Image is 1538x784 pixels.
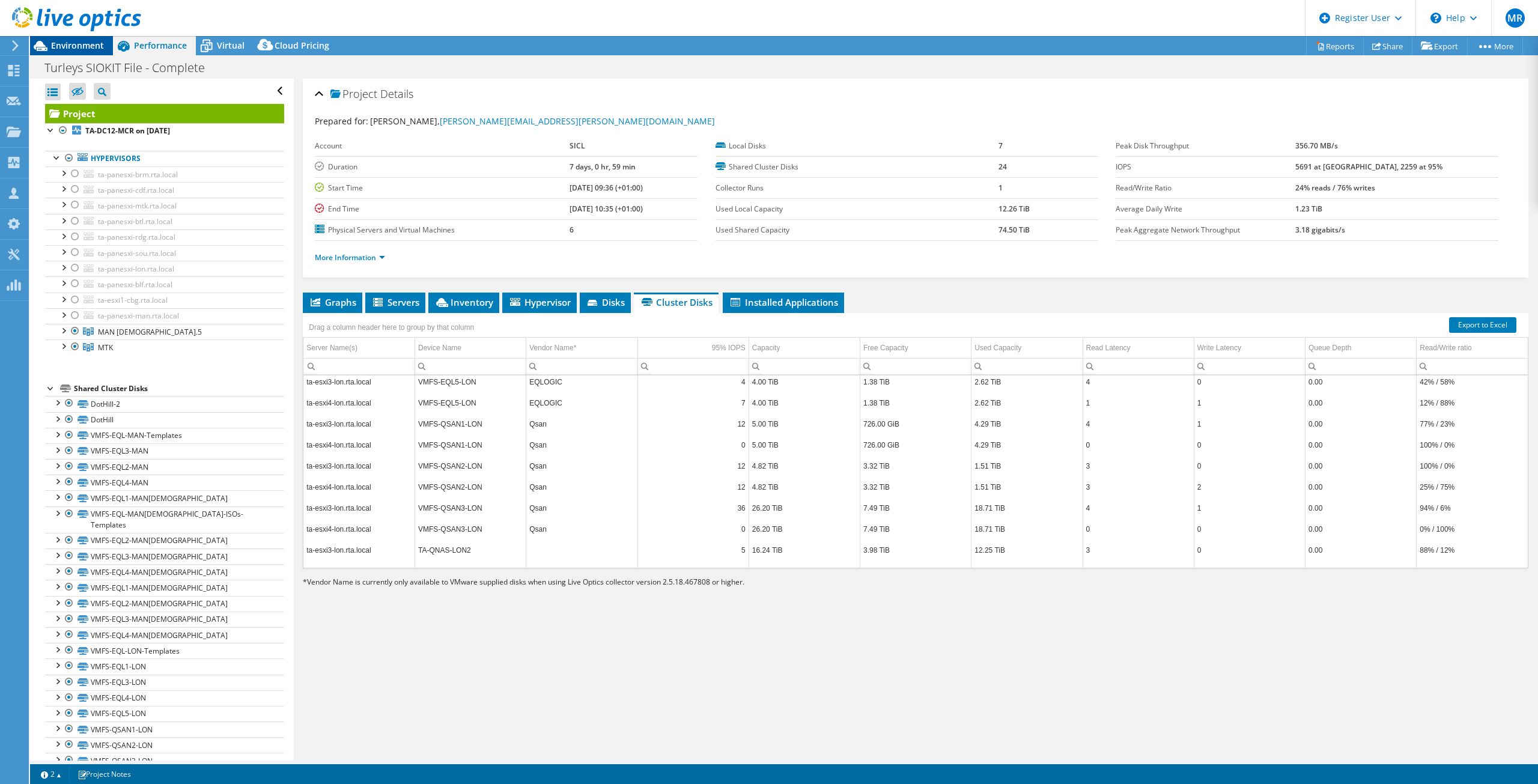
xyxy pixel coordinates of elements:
a: More Information [315,252,385,263]
div: Used Capacity [974,341,1021,355]
a: VMFS-EQL3-MAN[DEMOGRAPHIC_DATA] [45,612,284,627]
b: 1.23 TiB [1295,204,1322,214]
span: Cluster Disks [640,296,713,308]
td: Column Device Name, Filter cell [415,358,526,374]
td: Column Free Capacity, Value 1.38 TiB [860,372,971,393]
td: Column Read Latency, Value 1 [1083,393,1194,414]
td: Column Capacity, Value 4.82 TiB [749,477,860,498]
td: Column Server Name(s), Value ta-esxi3-lon.rta.local [303,540,415,561]
td: Column 95% IOPS, Value 12 [637,414,749,435]
td: Vendor Name* Column [526,338,637,359]
td: Column Used Capacity, Value 1.51 TiB [971,477,1083,498]
a: ta-panesxi-cdf.rta.local [45,182,284,198]
td: Column Queue Depth, Filter cell [1305,358,1417,374]
td: Column Read/Write ratio, Value 12% / 88% [1417,393,1528,414]
td: Column Server Name(s), Value ta-esxi4-lon.rta.local [303,477,415,498]
b: 1 [998,183,1003,193]
td: Column Read Latency, Value 3 [1083,456,1194,477]
label: End Time [315,203,570,215]
td: Column Write Latency, Value 0 [1194,456,1305,477]
span: Vendor Name is currently only available to VMware supplied disks when using Live Optics collector... [307,577,744,587]
td: Column 95% IOPS, Value 4 [637,372,749,393]
a: VMFS-EQL1-MAN[DEMOGRAPHIC_DATA] [45,490,284,506]
a: VMFS-EQL4-MAN[DEMOGRAPHIC_DATA] [45,564,284,580]
td: Column Device Name, Value VMFS-QSAN1-LON [415,414,526,435]
td: Column Read/Write ratio, Value 100% / 0% [1417,456,1528,477]
a: VMFS-EQL2-MAN[DEMOGRAPHIC_DATA] [45,533,284,548]
div: Shared Cluster Disks [74,381,284,396]
a: VMFS-EQL-MAN[DEMOGRAPHIC_DATA]-ISOs-Templates [45,506,284,533]
td: Column Queue Depth, Value 0.00 [1305,561,1417,582]
label: Used Shared Capacity [716,224,998,236]
div: Read/Write ratio [1420,341,1471,355]
a: Project Notes [69,767,139,782]
td: Column Queue Depth, Value 0.00 [1305,393,1417,414]
a: More [1467,37,1523,55]
td: Column Read Latency, Filter cell [1083,358,1194,374]
td: Column Queue Depth, Value 0.00 [1305,477,1417,498]
span: Virtual [217,40,245,51]
div: Device Name [418,341,461,355]
td: Column Capacity, Value 16.24 TiB [749,561,860,582]
td: Column Server Name(s), Value ta-esxi3-lon.rta.local [303,372,415,393]
a: ta-esxi1-cbg.rta.local [45,293,284,308]
span: ta-panesxi-rdg.rta.local [98,232,175,242]
span: Inventory [434,296,493,308]
td: Column Queue Depth, Value 0.00 [1305,540,1417,561]
td: Column Queue Depth, Value 0.00 [1305,372,1417,393]
td: Column Server Name(s), Value ta-esxi4-lon.rta.local [303,435,415,456]
span: Cloud Pricing [275,40,329,51]
a: VMFS-EQL2-MAN[DEMOGRAPHIC_DATA] [45,596,284,612]
td: Column Capacity, Value 5.00 TiB [749,435,860,456]
td: Column Server Name(s), Value ta-esxi3-lon.rta.local [303,414,415,435]
h1: Turleys SIOKIT File - Complete [39,61,223,74]
td: Column Free Capacity, Value 726.00 GiB [860,435,971,456]
td: 95% IOPS Column [637,338,749,359]
b: SICL [570,141,585,151]
label: Collector Runs [716,182,998,194]
div: Capacity [752,341,780,355]
td: Column Write Latency, Value 1 [1194,393,1305,414]
td: Column 95% IOPS, Value 0 [637,561,749,582]
a: DotHill [45,412,284,428]
a: Share [1363,37,1412,55]
a: ta-panesxi-man.rta.local [45,308,284,324]
a: VMFS-EQL5-LON [45,706,284,722]
td: Capacity Column [749,338,860,359]
td: Column 95% IOPS, Filter cell [637,358,749,374]
b: [DATE] 09:36 (+01:00) [570,183,643,193]
td: Column Used Capacity, Value 2.62 TiB [971,393,1083,414]
td: Column Write Latency, Value 1 [1194,414,1305,435]
td: Column Server Name(s), Value ta-esxi3-lon.rta.local [303,456,415,477]
td: Column Read/Write ratio, Value 0% / 100% [1417,561,1528,582]
td: Device Name Column [415,338,526,359]
td: Column 95% IOPS, Value 0 [637,519,749,540]
td: Column Read Latency, Value 0 [1083,561,1194,582]
div: Queue Depth [1309,341,1351,355]
td: Column Read Latency, Value 4 [1083,498,1194,519]
td: Column Read/Write ratio, Value 77% / 23% [1417,414,1528,435]
td: Column Write Latency, Value 0 [1194,435,1305,456]
td: Column Device Name, Value VMFS-EQL5-LON [415,372,526,393]
b: 24 [998,162,1007,172]
span: ta-panesxi-brm.rta.local [98,169,178,180]
td: Column Vendor Name*, Value EQLOGIC [526,393,637,414]
b: 356.70 MB/s [1295,141,1338,151]
span: MR [1506,8,1525,28]
b: 12.26 TiB [998,204,1030,214]
td: Column 95% IOPS, Value 7 [637,393,749,414]
td: Column Capacity, Filter cell [749,358,860,374]
span: Installed Applications [729,296,838,308]
a: VMFS-EQL-LON-Templates [45,643,284,658]
td: Column Free Capacity, Value 3.98 TiB [860,561,971,582]
a: Hypervisors [45,151,284,166]
td: Column Write Latency, Value 0 [1194,519,1305,540]
td: Column Write Latency, Filter cell [1194,358,1305,374]
td: Column Free Capacity, Value 7.49 TiB [860,498,971,519]
a: VMFS-QSAN3-LON [45,753,284,768]
span: MAN [DEMOGRAPHIC_DATA].5 [98,327,202,337]
a: ta-panesxi-lon.rta.local [45,261,284,276]
a: VMFS-EQL4-MAN [45,475,284,490]
td: Column Vendor Name*, Value Qsan [526,456,637,477]
td: Column Read/Write ratio, Value 88% / 12% [1417,540,1528,561]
